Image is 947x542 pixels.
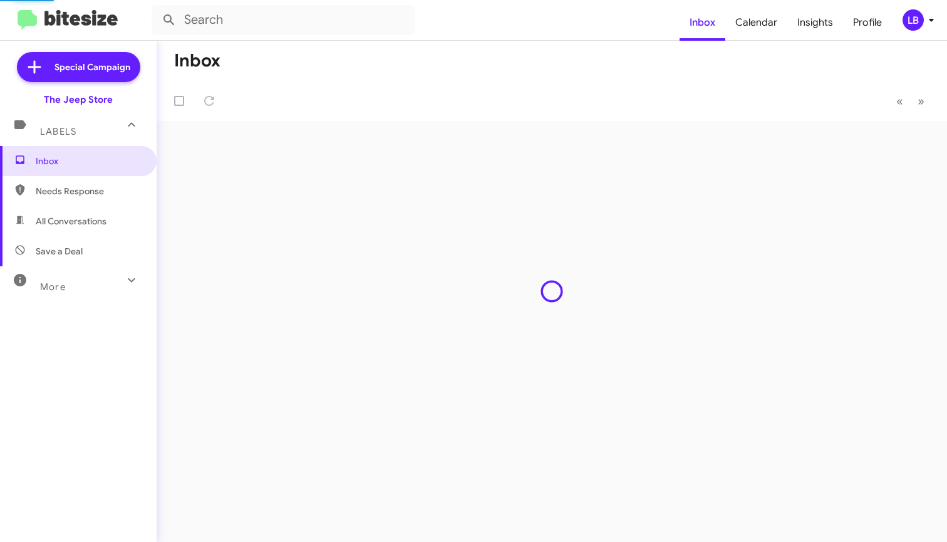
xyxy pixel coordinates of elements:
button: Next [910,88,932,114]
span: Labels [40,126,76,137]
nav: Page navigation example [889,88,932,114]
button: Previous [889,88,911,114]
span: « [896,93,903,109]
a: Special Campaign [17,52,140,82]
span: Special Campaign [54,61,130,73]
span: Save a Deal [36,245,83,258]
span: All Conversations [36,215,106,227]
a: Calendar [725,4,787,41]
a: Inbox [680,4,725,41]
input: Search [152,5,415,35]
div: LB [903,9,924,31]
span: Needs Response [36,185,142,197]
button: LB [892,9,933,31]
span: » [918,93,924,109]
h1: Inbox [174,51,220,71]
span: More [40,281,66,293]
a: Insights [787,4,843,41]
div: The Jeep Store [44,93,113,106]
a: Profile [843,4,892,41]
span: Inbox [36,155,142,167]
